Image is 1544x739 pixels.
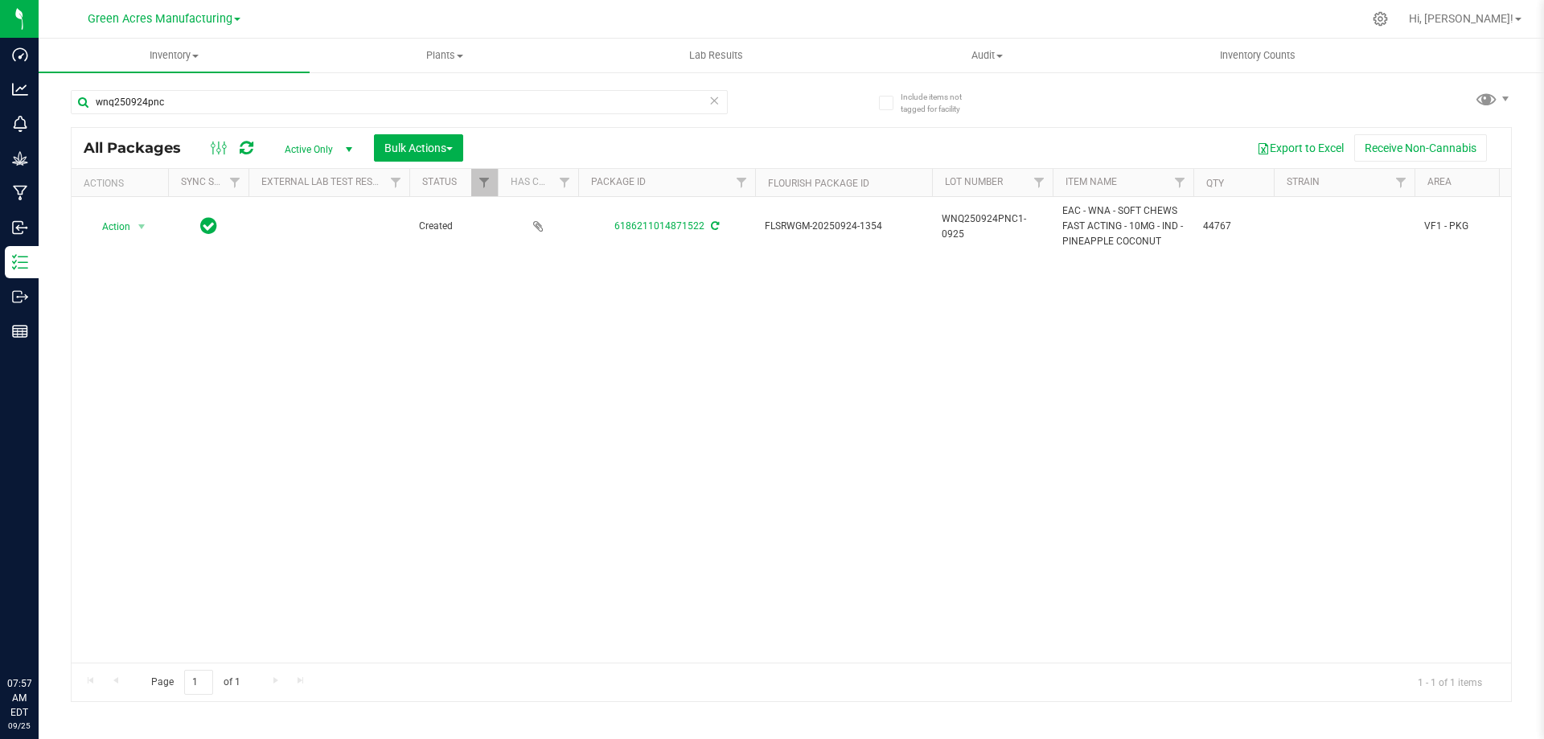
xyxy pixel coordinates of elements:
span: Created [419,219,488,234]
input: Search Package ID, Item Name, SKU, Lot or Part Number... [71,90,728,114]
a: 6186211014871522 [614,220,704,232]
a: Item Name [1066,176,1117,187]
a: Flourish Package ID [768,178,869,189]
span: EAC - WNA - SOFT CHEWS FAST ACTING - 10MG - IND - PINEAPPLE COCONUT [1062,203,1184,250]
inline-svg: Outbound [12,289,28,305]
span: Audit [852,48,1122,63]
span: Inventory Counts [1198,48,1317,63]
span: WNQ250924PNC1-0925 [942,211,1043,242]
span: Inventory [39,48,310,63]
button: Receive Non-Cannabis [1354,134,1487,162]
span: select [132,216,152,238]
inline-svg: Grow [12,150,28,166]
span: Clear [708,90,720,111]
a: Filter [1388,169,1415,196]
inline-svg: Inbound [12,220,28,236]
span: In Sync [200,215,217,237]
a: Filter [383,169,409,196]
button: Bulk Actions [374,134,463,162]
a: Filter [222,169,248,196]
span: VF1 - PKG [1424,219,1526,234]
a: Status [422,176,457,187]
span: Lab Results [667,48,765,63]
div: Manage settings [1370,11,1390,27]
span: 44767 [1203,219,1264,234]
span: Sync from Compliance System [708,220,719,232]
div: Actions [84,178,162,189]
a: Strain [1287,176,1320,187]
a: External Lab Test Result [261,176,388,187]
inline-svg: Inventory [12,254,28,270]
button: Export to Excel [1246,134,1354,162]
a: Package ID [591,176,646,187]
a: Sync Status [181,176,243,187]
span: Bulk Actions [384,142,453,154]
a: Plants [310,39,581,72]
span: Plants [310,48,580,63]
inline-svg: Dashboard [12,47,28,63]
a: Filter [1167,169,1193,196]
a: Area [1427,176,1452,187]
a: Qty [1206,178,1224,189]
a: Lot Number [945,176,1003,187]
span: Hi, [PERSON_NAME]! [1409,12,1513,25]
span: Action [88,216,131,238]
th: Has COA [498,169,578,197]
a: Filter [1026,169,1053,196]
inline-svg: Monitoring [12,116,28,132]
a: Filter [729,169,755,196]
a: Inventory Counts [1123,39,1394,72]
a: Audit [852,39,1123,72]
span: Include items not tagged for facility [901,91,981,115]
span: FLSRWGM-20250924-1354 [765,219,922,234]
a: Filter [471,169,498,196]
input: 1 [184,670,213,695]
span: Page of 1 [138,670,253,695]
span: 1 - 1 of 1 items [1405,670,1495,694]
a: Inventory [39,39,310,72]
span: All Packages [84,139,197,157]
p: 09/25 [7,720,31,732]
a: Lab Results [581,39,852,72]
inline-svg: Manufacturing [12,185,28,201]
inline-svg: Analytics [12,81,28,97]
a: Filter [552,169,578,196]
p: 07:57 AM EDT [7,676,31,720]
span: Green Acres Manufacturing [88,12,232,26]
iframe: Resource center [16,610,64,659]
inline-svg: Reports [12,323,28,339]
